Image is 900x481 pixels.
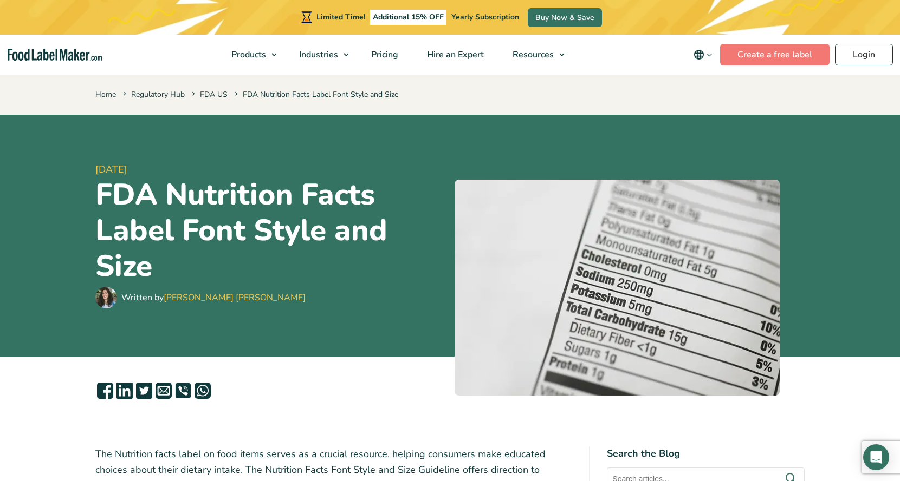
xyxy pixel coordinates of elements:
[232,89,398,100] span: FDA Nutrition Facts Label Font Style and Size
[164,292,306,304] a: [PERSON_NAME] [PERSON_NAME]
[296,49,339,61] span: Industries
[95,177,446,284] h1: FDA Nutrition Facts Label Font Style and Size
[720,44,830,65] a: Create a free label
[368,49,399,61] span: Pricing
[217,35,282,75] a: Products
[451,12,519,22] span: Yearly Subscription
[509,49,555,61] span: Resources
[498,35,570,75] a: Resources
[285,35,354,75] a: Industries
[357,35,410,75] a: Pricing
[316,12,365,22] span: Limited Time!
[121,291,306,304] div: Written by
[200,89,228,100] a: FDA US
[131,89,185,100] a: Regulatory Hub
[228,49,267,61] span: Products
[95,162,446,177] span: [DATE]
[424,49,485,61] span: Hire an Expert
[607,446,805,461] h4: Search the Blog
[835,44,893,65] a: Login
[95,287,117,308] img: Maria Abi Hanna - Food Label Maker
[413,35,496,75] a: Hire an Expert
[95,89,116,100] a: Home
[370,10,446,25] span: Additional 15% OFF
[528,8,602,27] a: Buy Now & Save
[863,444,889,470] div: Open Intercom Messenger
